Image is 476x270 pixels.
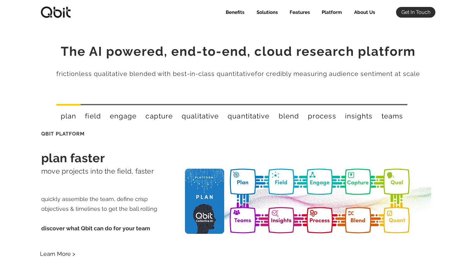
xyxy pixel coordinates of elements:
img: Q_Plat_Plan_v2.jpg [173,147,431,258]
span: frictionless qualitative blended with best-in-class quantitative [56,70,255,78]
div: Solutions [249,7,282,18]
span: Learn More > [40,250,75,258]
span: capture [145,112,173,120]
div: Platform [314,7,347,18]
a: Benefits [218,7,249,18]
span: move projects into the field, faster [41,167,154,175]
span: qualitative [182,112,219,120]
a: Get In Touch [396,7,435,18]
span: engage [110,112,137,120]
a: Learn More > [33,248,82,259]
p: Solutions [253,7,281,18]
p: Platform [319,7,345,18]
span: plan faster [41,151,105,165]
span: quickly assemble the team, define crisp objectives & timelines to get the ball rolling [41,196,157,212]
p: Benefits [223,7,247,18]
p: About Us [351,7,378,18]
span: for credibly measuring audience sentiment at scale [255,70,420,78]
span: process [308,112,336,120]
span: plan [61,112,76,120]
span: QBIT PLATFORM [41,131,84,137]
iframe: Chat Widget [445,240,476,270]
span: blend [279,112,299,120]
span: field [85,112,101,120]
div: Features [282,7,314,18]
span: quantitative [228,112,269,120]
span: insights [345,112,373,120]
nav: Site [218,7,380,18]
span: The AI powered, end-to-end, cloud research platform [61,44,416,59]
span: Get In Touch [401,9,430,16]
span: discover what Qbit can do for your team [41,225,150,232]
img: qbitlogo-border.jpg [40,6,71,18]
span: teams [382,112,403,120]
p: Features [286,7,313,18]
a: About Us [347,7,380,18]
